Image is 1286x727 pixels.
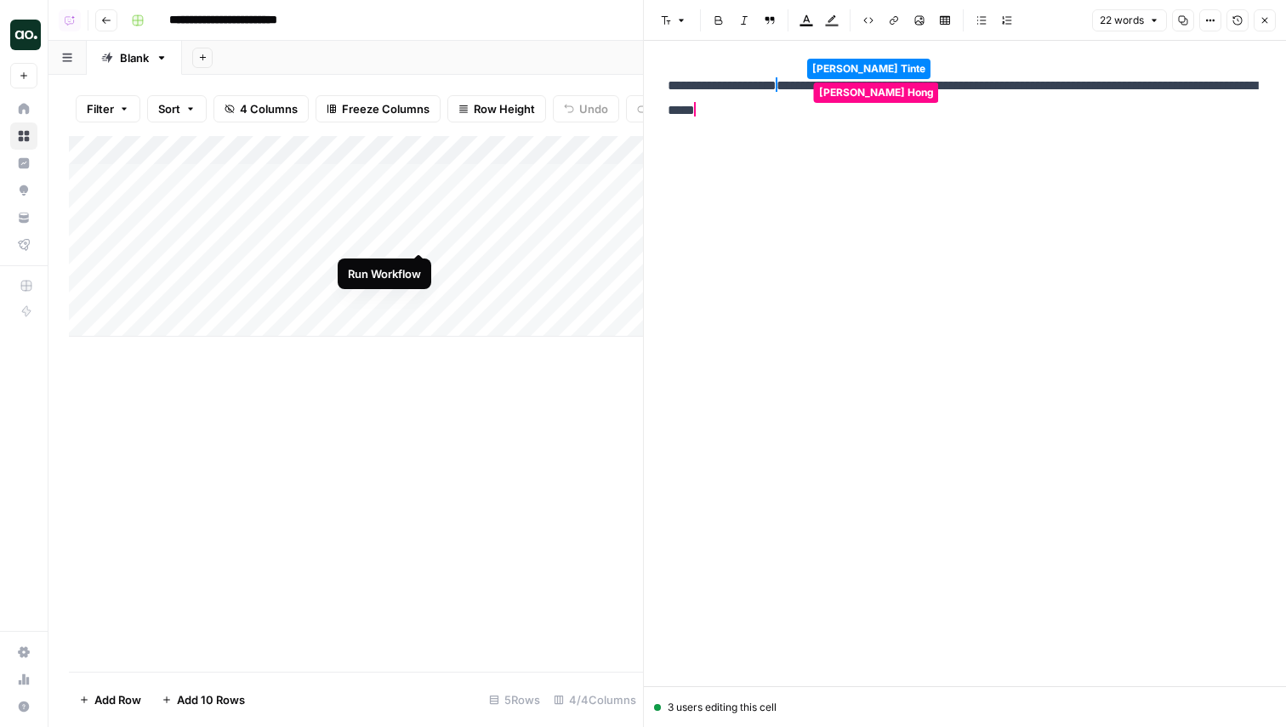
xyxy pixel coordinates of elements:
button: Workspace: AirOps Builders [10,14,37,56]
button: Undo [553,95,619,122]
a: Settings [10,639,37,666]
span: Row Height [474,100,535,117]
a: Blank [87,41,182,75]
button: Help + Support [10,693,37,720]
div: Blank [120,49,149,66]
button: 22 words [1092,9,1167,31]
div: 3 users editing this cell [654,700,1276,715]
span: Add Row [94,691,141,708]
span: 4 Columns [240,100,298,117]
img: AirOps Builders Logo [10,20,41,50]
span: Undo [579,100,608,117]
a: Insights [10,150,37,177]
a: Flightpath [10,231,37,258]
span: 22 words [1100,13,1144,28]
a: Browse [10,122,37,150]
button: Add 10 Rows [151,686,255,713]
button: 4 Columns [213,95,309,122]
a: Home [10,95,37,122]
button: Sort [147,95,207,122]
span: Add 10 Rows [177,691,245,708]
div: 5 Rows [482,686,547,713]
button: Row Height [447,95,546,122]
span: Filter [87,100,114,117]
button: Add Row [69,686,151,713]
button: Freeze Columns [316,95,441,122]
div: 4/4 Columns [547,686,643,713]
div: Run Workflow [348,265,421,282]
span: Freeze Columns [342,100,430,117]
a: Usage [10,666,37,693]
a: Your Data [10,204,37,231]
a: Opportunities [10,177,37,204]
span: Sort [158,100,180,117]
button: Filter [76,95,140,122]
